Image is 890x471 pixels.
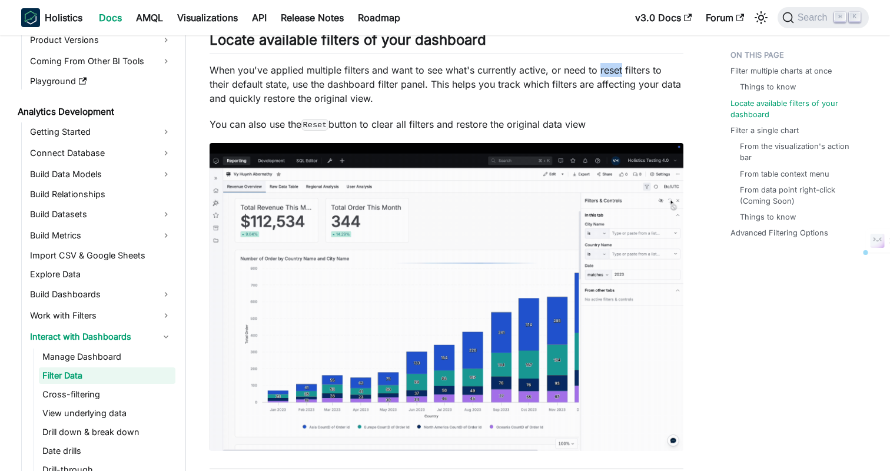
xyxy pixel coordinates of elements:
[21,8,40,27] img: Holistics
[730,125,799,136] a: Filter a single chart
[26,186,175,203] a: Build Relationships
[752,8,771,27] button: Switch between dark and light mode (currently light mode)
[92,8,129,27] a: Docs
[730,227,828,238] a: Advanced Filtering Options
[39,367,175,384] a: Filter Data
[351,8,407,27] a: Roadmap
[730,65,832,77] a: Filter multiple charts at once
[26,122,175,141] a: Getting Started
[39,443,175,459] a: Date drills
[245,8,274,27] a: API
[45,11,82,25] b: Holistics
[834,12,846,22] kbd: ⌘
[740,81,796,92] a: Things to know
[21,8,82,27] a: HolisticsHolistics
[26,144,175,162] a: Connect Database
[26,306,175,325] a: Work with Filters
[740,168,829,180] a: From table context menu
[129,8,170,27] a: AMQL
[26,285,175,304] a: Build Dashboards
[849,12,861,22] kbd: K
[26,165,175,184] a: Build Data Models
[26,205,175,224] a: Build Datasets
[26,73,175,89] a: Playground
[39,405,175,422] a: View underlying data
[730,98,862,120] a: Locate available filters of your dashboard
[26,226,175,245] a: Build Metrics
[794,12,835,23] span: Search
[740,141,857,163] a: From the visualization's action bar
[14,104,175,120] a: Analytics Development
[26,31,175,49] a: Product Versions
[778,7,869,28] button: Search (Command+K)
[39,349,175,365] a: Manage Dashboard
[26,327,175,346] a: Interact with Dashboards
[26,52,175,71] a: Coming From Other BI Tools
[170,8,245,27] a: Visualizations
[26,247,175,264] a: Import CSV & Google Sheets
[628,8,699,27] a: v3.0 Docs
[740,184,857,207] a: From data point right-click (Coming Soon)
[274,8,351,27] a: Release Notes
[699,8,751,27] a: Forum
[39,424,175,440] a: Drill down & break down
[210,117,683,131] p: You can also use the button to clear all filters and restore the original data view
[740,211,796,223] a: Things to know
[210,31,683,54] h2: Locate available filters of your dashboard
[210,143,683,450] img: Open dashboard filter panel to see which filters is active
[210,63,683,105] p: When you've applied multiple filters and want to see what's currently active, or need to reset fi...
[39,386,175,403] a: Cross-filtering
[9,35,186,471] nav: Docs sidebar
[301,119,328,131] code: Reset
[26,266,175,283] a: Explore Data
